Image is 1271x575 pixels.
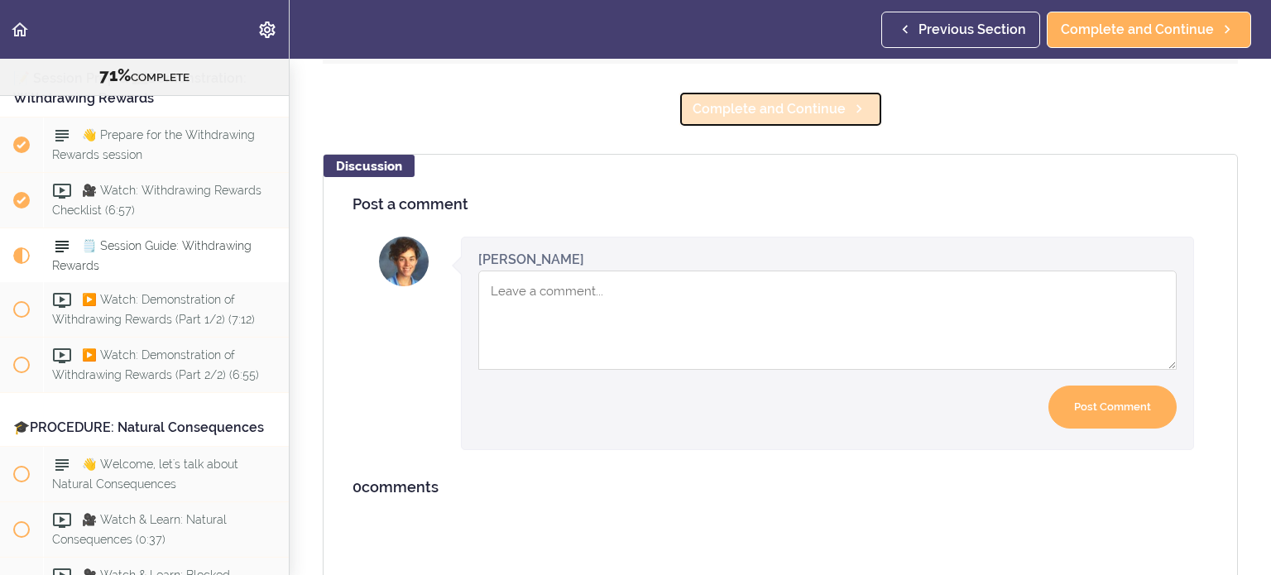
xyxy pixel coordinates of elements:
[379,237,429,286] img: Delia Herman
[52,514,227,546] span: 🎥 Watch & Learn: Natural Consequences (0:37)
[478,250,584,269] div: [PERSON_NAME]
[478,271,1177,370] textarea: Comment box
[52,458,238,491] span: 👋 Welcome, let's talk about Natural Consequences
[1047,12,1251,48] a: Complete and Continue
[1061,20,1214,40] span: Complete and Continue
[21,65,268,87] div: COMPLETE
[257,20,277,40] svg: Settings Menu
[52,349,259,381] span: ▶️ Watch: Demonstration of Withdrawing Rewards (Part 2/2) (6:55)
[99,65,131,85] span: 71%
[881,12,1040,48] a: Previous Section
[52,239,252,271] span: 🗒️ Session Guide: Withdrawing Rewards
[679,91,883,127] a: Complete and Continue
[1048,386,1177,429] input: Post Comment
[918,20,1026,40] span: Previous Section
[52,128,255,161] span: 👋 Prepare for the Withdrawing Rewards session
[693,99,846,119] span: Complete and Continue
[353,479,1208,496] h4: comments
[324,155,415,177] div: Discussion
[52,294,255,326] span: ▶️ Watch: Demonstration of Withdrawing Rewards (Part 1/2) (7:12)
[52,184,261,216] span: 🎥 Watch: Withdrawing Rewards Checklist (6:57)
[353,196,1208,213] h4: Post a comment
[10,20,30,40] svg: Back to course curriculum
[353,478,362,496] span: 0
